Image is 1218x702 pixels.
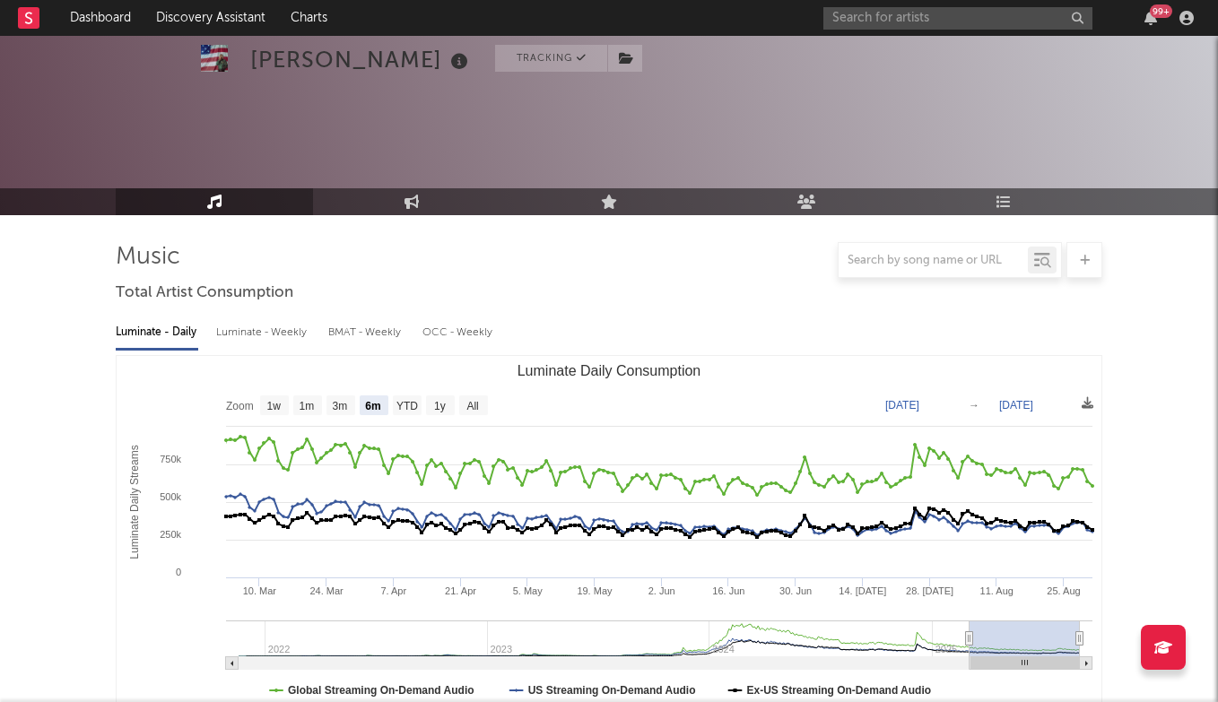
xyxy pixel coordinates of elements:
text: Luminate Daily Streams [128,445,141,559]
text: 21. Apr [445,585,476,596]
text: YTD [396,400,418,412]
div: 99 + [1150,4,1172,18]
text: 1y [434,400,446,412]
text: Ex-US Streaming On-Demand Audio [747,684,932,697]
text: 11. Aug [980,585,1014,596]
text: 25. Aug [1047,585,1080,596]
text: → [969,399,979,412]
text: 1m [300,400,315,412]
text: 2. Jun [648,585,675,596]
div: BMAT - Weekly [328,317,405,348]
text: 14. [DATE] [839,585,886,596]
text: 0 [176,567,181,577]
button: Tracking [495,45,607,72]
text: 750k [160,454,181,464]
text: 1w [267,400,282,412]
text: Global Streaming On-Demand Audio [288,684,474,697]
text: 16. Jun [712,585,744,596]
div: Luminate - Daily [116,317,198,348]
text: 500k [160,491,181,502]
text: 6m [365,400,380,412]
text: 3m [333,400,348,412]
input: Search by song name or URL [839,254,1028,268]
text: Zoom [226,400,254,412]
text: [DATE] [885,399,919,412]
input: Search for artists [823,7,1092,30]
span: Total Artist Consumption [116,282,293,304]
div: [PERSON_NAME] [250,45,473,74]
text: 5. May [513,585,544,596]
text: Luminate Daily Consumption [518,363,701,378]
text: 7. Apr [380,585,406,596]
text: 10. Mar [243,585,277,596]
text: 28. [DATE] [906,585,953,596]
button: 99+ [1144,11,1157,25]
div: Luminate - Weekly [216,317,310,348]
text: US Streaming On-Demand Audio [528,684,696,697]
text: 250k [160,529,181,540]
text: 30. Jun [779,585,812,596]
text: [DATE] [999,399,1033,412]
div: OCC - Weekly [422,317,494,348]
text: All [466,400,478,412]
text: 19. May [577,585,613,596]
text: 24. Mar [309,585,344,596]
